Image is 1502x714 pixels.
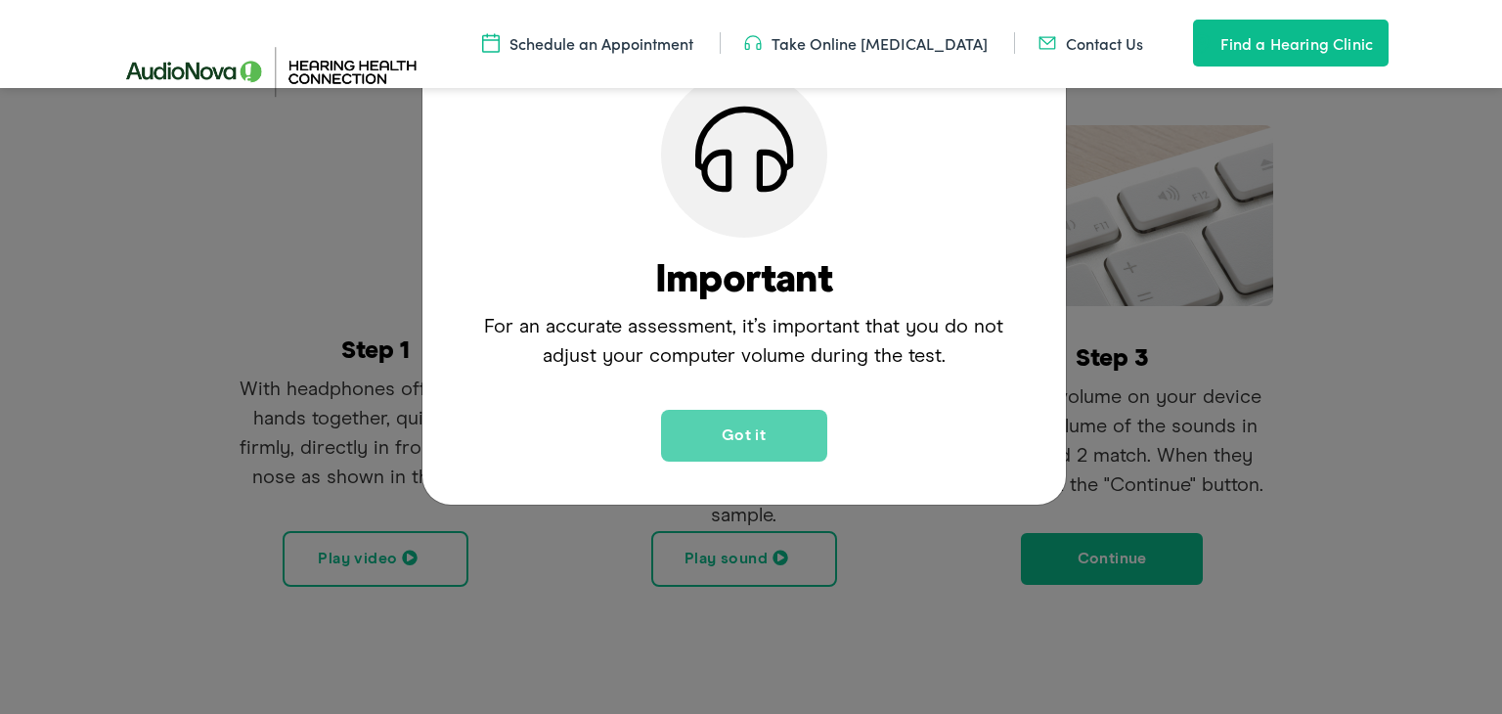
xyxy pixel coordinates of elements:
a: Find a Hearing Clinic [1193,20,1389,67]
p: For an accurate assessment, it’s important that you do not adjust your computer volume during the... [471,312,1017,371]
h6: Important [471,261,1017,300]
a: Contact Us [1038,32,1143,54]
img: utility icon [744,32,762,54]
img: utility icon [482,32,500,54]
img: utility icon [1193,31,1211,55]
img: utility icon [1038,32,1056,54]
a: Take Online [MEDICAL_DATA] [744,32,988,54]
a: Schedule an Appointment [482,32,693,54]
button: Close [661,410,827,462]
